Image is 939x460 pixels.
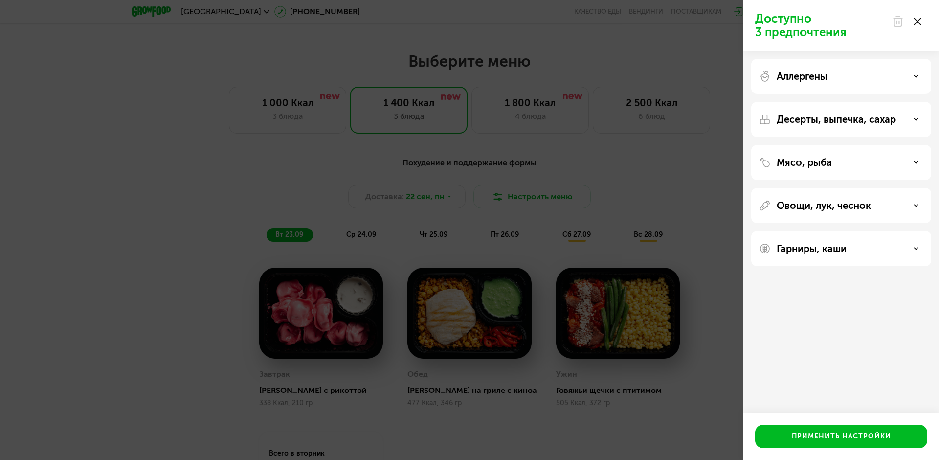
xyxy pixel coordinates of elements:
[777,114,896,125] p: Десерты, выпечка, сахар
[755,12,886,39] p: Доступно 3 предпочтения
[777,70,827,82] p: Аллергены
[792,432,891,441] div: Применить настройки
[755,425,927,448] button: Применить настройки
[777,243,847,254] p: Гарниры, каши
[777,157,832,168] p: Мясо, рыба
[777,200,871,211] p: Овощи, лук, чеснок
